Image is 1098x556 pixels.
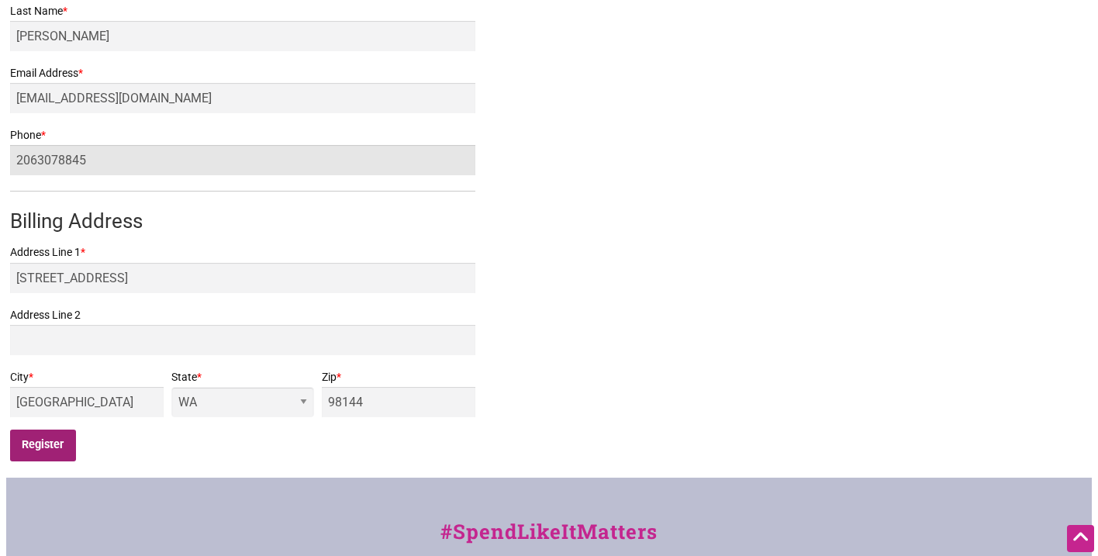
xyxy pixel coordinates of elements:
label: Email Address [10,64,475,83]
input: Register [10,430,76,461]
label: City [10,368,164,387]
label: State [171,368,314,387]
label: Phone [10,126,475,145]
label: Zip [322,368,475,387]
div: Scroll Back to Top [1067,525,1094,552]
label: Last Name [10,2,475,21]
h3: Billing Address [10,207,475,235]
label: Address Line 2 [10,306,475,325]
label: Address Line 1 [10,243,475,262]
